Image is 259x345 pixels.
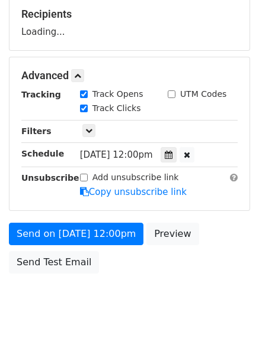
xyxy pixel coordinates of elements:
[21,126,52,136] strong: Filters
[21,8,238,38] div: Loading...
[9,251,99,274] a: Send Test Email
[200,288,259,345] iframe: Chat Widget
[80,149,153,160] span: [DATE] 12:00pm
[92,102,141,115] label: Track Clicks
[21,149,64,158] strong: Schedule
[21,8,238,21] h5: Recipients
[21,90,61,99] strong: Tracking
[21,173,79,183] strong: Unsubscribe
[9,223,143,245] a: Send on [DATE] 12:00pm
[92,171,179,184] label: Add unsubscribe link
[80,187,187,197] a: Copy unsubscribe link
[180,88,226,100] label: UTM Codes
[21,69,238,82] h5: Advanced
[146,223,199,245] a: Preview
[92,88,143,100] label: Track Opens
